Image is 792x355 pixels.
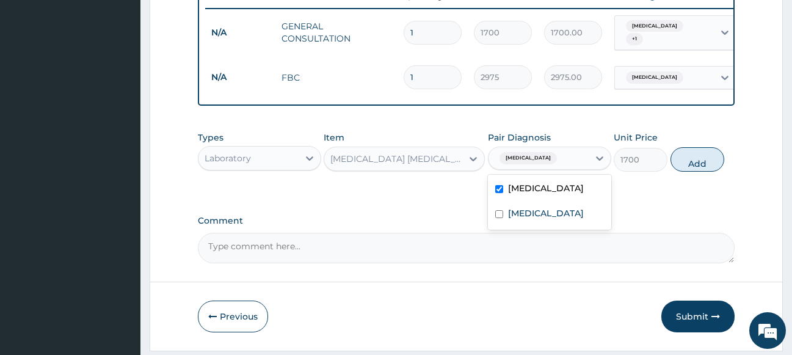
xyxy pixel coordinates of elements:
[330,153,463,165] div: [MEDICAL_DATA] [MEDICAL_DATA]
[626,20,683,32] span: [MEDICAL_DATA]
[626,71,683,84] span: [MEDICAL_DATA]
[614,131,658,144] label: Unit Price
[198,216,735,226] label: Comment
[500,152,557,164] span: [MEDICAL_DATA]
[205,21,275,44] td: N/A
[205,152,251,164] div: Laboratory
[198,133,223,143] label: Types
[275,65,398,90] td: FBC
[508,207,584,219] label: [MEDICAL_DATA]
[200,6,230,35] div: Minimize live chat window
[6,230,233,273] textarea: Type your message and hit 'Enter'
[626,33,643,45] span: + 1
[661,301,735,332] button: Submit
[508,182,584,194] label: [MEDICAL_DATA]
[670,147,724,172] button: Add
[71,102,169,225] span: We're online!
[275,14,398,51] td: GENERAL CONSULTATION
[23,61,49,92] img: d_794563401_company_1708531726252_794563401
[198,301,268,332] button: Previous
[488,131,551,144] label: Pair Diagnosis
[324,131,344,144] label: Item
[64,68,205,84] div: Chat with us now
[205,66,275,89] td: N/A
